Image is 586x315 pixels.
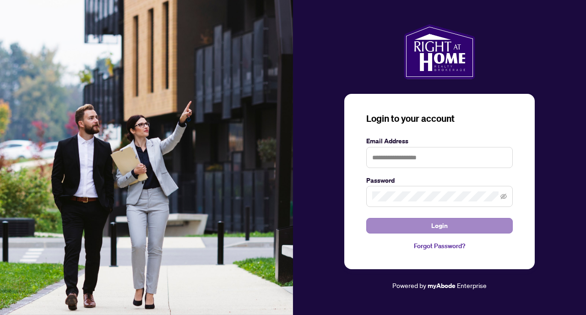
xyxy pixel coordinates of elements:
button: Login [366,218,513,234]
span: Enterprise [457,281,487,289]
span: eye-invisible [500,193,507,200]
h3: Login to your account [366,112,513,125]
span: Powered by [392,281,426,289]
a: myAbode [428,281,456,291]
label: Email Address [366,136,513,146]
span: Login [431,218,448,233]
img: ma-logo [404,24,475,79]
a: Forgot Password? [366,241,513,251]
label: Password [366,175,513,185]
